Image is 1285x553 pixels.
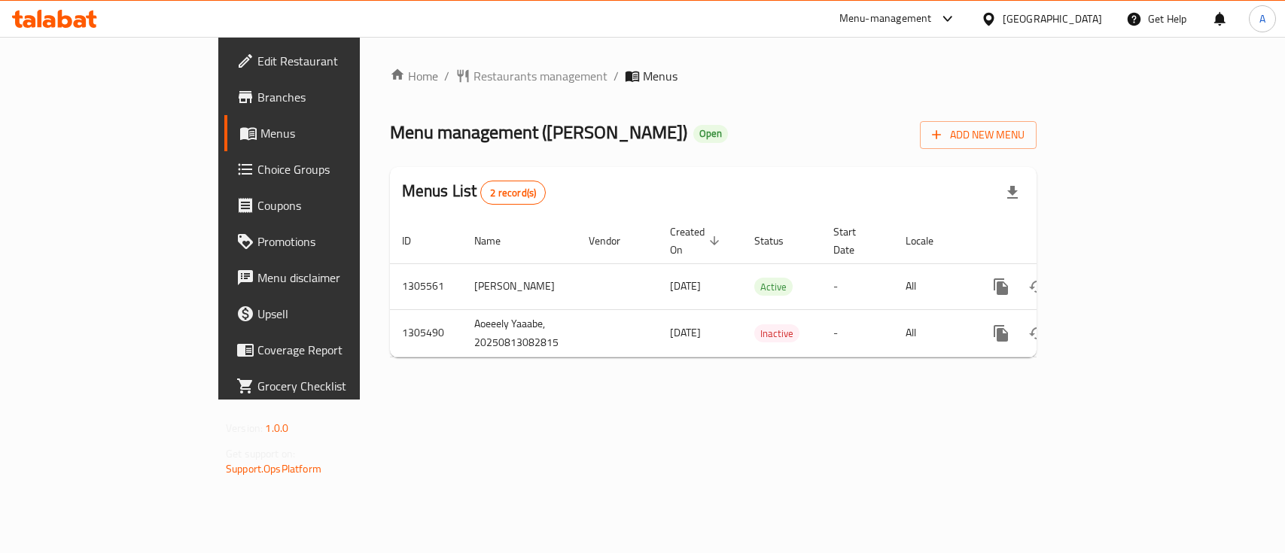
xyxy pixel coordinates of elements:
span: Vendor [589,232,640,250]
div: Export file [994,175,1031,211]
a: Menu disclaimer [224,260,433,296]
span: [DATE] [670,323,701,342]
span: Edit Restaurant [257,52,421,70]
td: [PERSON_NAME] [462,263,577,309]
span: Menus [260,124,421,142]
span: Upsell [257,305,421,323]
span: Add New Menu [932,126,1025,144]
h2: Menus List [402,180,546,205]
td: Aoeeely Yaaabe, 20250813082815 [462,309,577,357]
a: Branches [224,79,433,115]
th: Actions [971,218,1140,264]
span: Version: [226,418,263,438]
div: Inactive [754,324,799,342]
a: Grocery Checklist [224,368,433,404]
span: Locale [906,232,953,250]
a: Upsell [224,296,433,332]
li: / [614,67,619,85]
button: more [983,269,1019,305]
span: Menu disclaimer [257,269,421,287]
div: Menu-management [839,10,932,28]
div: Open [693,125,728,143]
a: Coupons [224,187,433,223]
span: Inactive [754,325,799,342]
span: [DATE] [670,276,701,296]
a: Edit Restaurant [224,43,433,79]
span: Restaurants management [474,67,607,85]
td: All [894,263,971,309]
span: Menu management ( [PERSON_NAME] ) [390,115,687,149]
span: Status [754,232,803,250]
table: enhanced table [390,218,1140,357]
button: Change Status [1019,315,1055,351]
button: Change Status [1019,269,1055,305]
td: - [821,263,894,309]
span: A [1259,11,1265,27]
span: Created On [670,223,724,259]
span: 2 record(s) [481,186,545,200]
button: Add New Menu [920,121,1037,149]
li: / [444,67,449,85]
span: Coupons [257,196,421,214]
a: Coverage Report [224,332,433,368]
span: 1.0.0 [265,418,288,438]
a: Promotions [224,223,433,260]
div: [GEOGRAPHIC_DATA] [1003,11,1102,27]
span: Coverage Report [257,341,421,359]
a: Restaurants management [455,67,607,85]
span: Grocery Checklist [257,377,421,395]
span: Active [754,278,793,296]
a: Choice Groups [224,151,433,187]
span: Open [693,127,728,140]
span: Name [474,232,520,250]
td: - [821,309,894,357]
a: Support.OpsPlatform [226,459,321,479]
a: Menus [224,115,433,151]
span: Start Date [833,223,875,259]
span: Get support on: [226,444,295,463]
button: more [983,315,1019,351]
span: Promotions [257,232,421,251]
nav: breadcrumb [390,67,1037,85]
span: Branches [257,88,421,106]
span: Menus [643,67,678,85]
span: Choice Groups [257,160,421,178]
td: All [894,309,971,357]
span: ID [402,232,431,250]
